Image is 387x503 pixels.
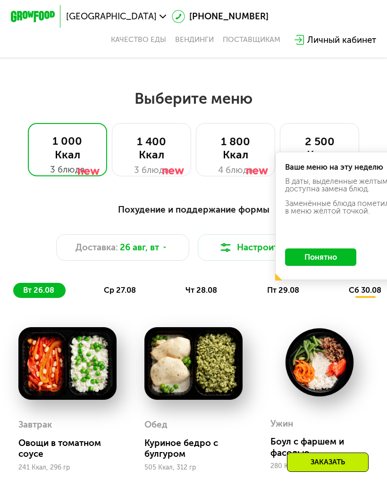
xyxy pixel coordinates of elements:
div: 1 400 Ккал [123,135,180,161]
div: 2 500 Ккал [291,135,348,161]
button: Настроить меню [198,234,330,261]
span: чт 28.08 [185,286,217,295]
span: вт 26.08 [23,286,54,295]
button: Понятно [285,248,356,266]
div: Овощи в томатном соусе [18,437,126,460]
a: [PHONE_NUMBER] [172,10,269,23]
span: ср 27.08 [104,286,136,295]
div: 4 блюда [207,164,264,177]
div: 3 блюда [123,164,180,177]
a: Вендинги [175,35,214,44]
div: 3 блюда [39,163,96,176]
div: Личный кабинет [307,33,376,47]
div: 280 Ккал, 212 гр [270,462,369,470]
div: Обед [144,416,168,433]
div: Заказать [287,453,369,472]
a: Качество еды [111,35,166,44]
div: 241 Ккал, 296 гр [18,464,117,471]
div: Ужин [270,415,293,432]
span: [GEOGRAPHIC_DATA] [66,12,157,21]
div: 1 800 Ккал [207,135,264,161]
span: 26 авг, вт [120,241,159,254]
h2: Выберите меню [35,89,352,108]
div: 505 Ккал, 312 гр [144,464,243,471]
div: Завтрак [18,416,52,433]
div: поставщикам [223,35,280,44]
div: Куриное бедро с булгуром [144,437,252,460]
span: пт 29.08 [267,286,299,295]
div: Похудение и поддержание формы [13,203,374,216]
span: Доставка: [76,241,118,254]
span: сб 30.08 [349,286,381,295]
div: 1 000 Ккал [39,134,96,161]
div: Боул с фаршем и фасолью [270,436,378,458]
